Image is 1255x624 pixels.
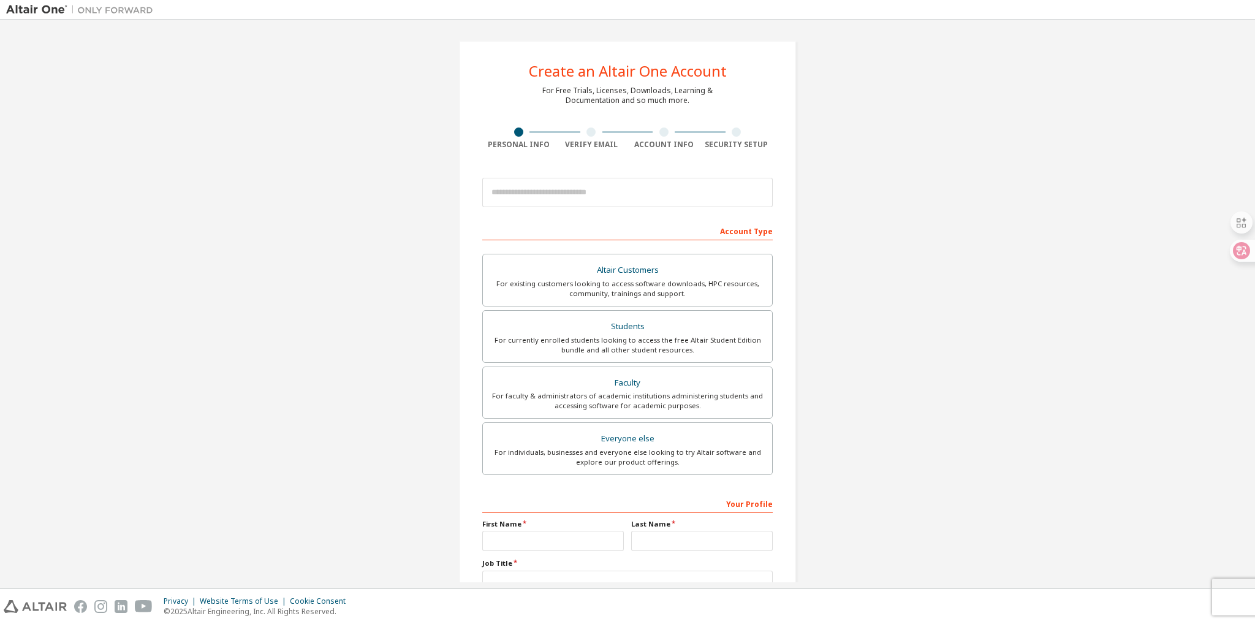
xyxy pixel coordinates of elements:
[4,600,67,613] img: altair_logo.svg
[115,600,127,613] img: linkedin.svg
[164,606,353,617] p: © 2025 Altair Engineering, Inc. All Rights Reserved.
[490,279,765,299] div: For existing customers looking to access software downloads, HPC resources, community, trainings ...
[482,140,555,150] div: Personal Info
[490,375,765,392] div: Faculty
[490,430,765,447] div: Everyone else
[700,140,773,150] div: Security Setup
[94,600,107,613] img: instagram.svg
[482,519,624,529] label: First Name
[631,519,773,529] label: Last Name
[490,262,765,279] div: Altair Customers
[164,596,200,606] div: Privacy
[200,596,290,606] div: Website Terms of Use
[555,140,628,150] div: Verify Email
[482,558,773,568] label: Job Title
[290,596,353,606] div: Cookie Consent
[542,86,713,105] div: For Free Trials, Licenses, Downloads, Learning & Documentation and so much more.
[490,335,765,355] div: For currently enrolled students looking to access the free Altair Student Edition bundle and all ...
[482,493,773,513] div: Your Profile
[490,447,765,467] div: For individuals, businesses and everyone else looking to try Altair software and explore our prod...
[6,4,159,16] img: Altair One
[490,391,765,411] div: For faculty & administrators of academic institutions administering students and accessing softwa...
[135,600,153,613] img: youtube.svg
[482,221,773,240] div: Account Type
[74,600,87,613] img: facebook.svg
[627,140,700,150] div: Account Info
[490,318,765,335] div: Students
[529,64,727,78] div: Create an Altair One Account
